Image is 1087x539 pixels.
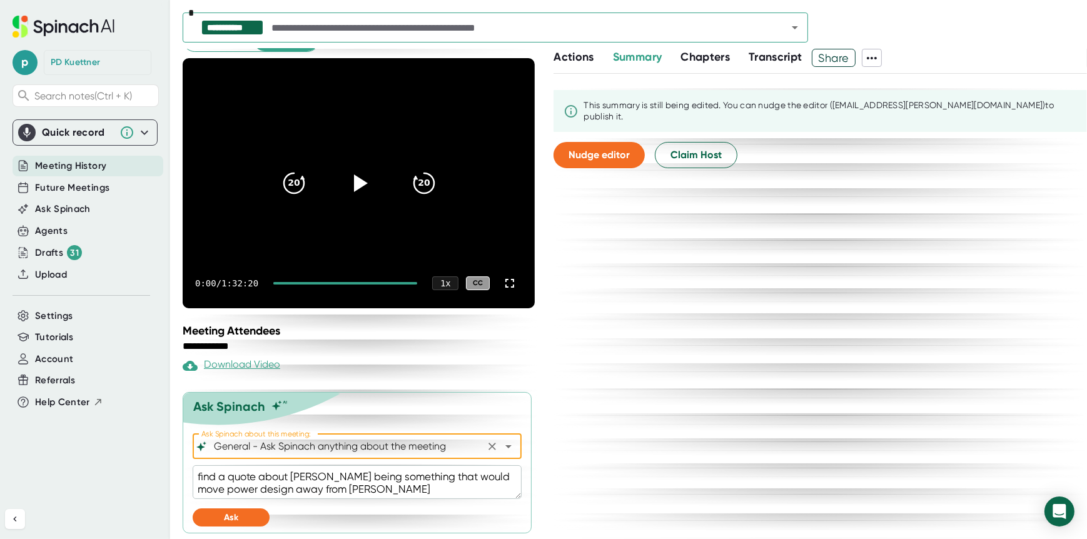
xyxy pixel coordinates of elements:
textarea: find a quote about [PERSON_NAME] being something that would move power design away from [PERSON_N... [193,465,522,499]
span: Transcript [749,50,802,64]
div: Open Intercom Messenger [1044,496,1074,526]
span: p [13,50,38,75]
input: What can we do to help? [211,438,481,455]
span: Nudge editor [569,149,630,161]
button: Drafts 31 [35,245,82,260]
span: Help Center [35,395,90,410]
span: Claim Host [670,148,722,163]
button: Open [500,438,517,455]
div: Quick record [42,126,113,139]
button: Chapters [680,49,730,66]
button: Meeting History [35,159,106,173]
div: 31 [67,245,82,260]
div: PD Kuettner [51,57,100,68]
button: Upload [35,268,67,282]
span: Summary [613,50,662,64]
button: Future Meetings [35,181,109,195]
div: Quick record [18,120,152,145]
button: Ask [193,508,270,526]
button: Actions [554,49,594,66]
div: 1 x [432,276,458,290]
div: This summary is still being edited. You can nudge the editor ([EMAIL_ADDRESS][PERSON_NAME][DOMAIN... [584,100,1077,122]
button: Summary [613,49,662,66]
button: Account [35,352,73,366]
button: Ask Spinach [35,202,91,216]
div: Download Video [183,358,280,373]
span: Ask [224,512,238,523]
button: Claim Host [655,142,737,168]
div: Ask Spinach [193,399,265,414]
div: CC [466,276,490,291]
button: Settings [35,309,73,323]
button: Transcript [749,49,802,66]
span: Share [812,47,856,69]
div: Meeting Attendees [183,324,538,338]
div: Drafts [35,245,82,260]
button: Referrals [35,373,75,388]
button: Clear [483,438,501,455]
span: Search notes (Ctrl + K) [34,90,155,102]
span: Actions [554,50,594,64]
button: Share [812,49,856,67]
span: Chapters [680,50,730,64]
div: 0:00 / 1:32:20 [195,278,258,288]
button: Nudge editor [554,142,645,168]
button: Open [786,19,804,36]
button: Agents [35,224,68,238]
button: Collapse sidebar [5,509,25,529]
button: Help Center [35,395,103,410]
button: Tutorials [35,330,73,345]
